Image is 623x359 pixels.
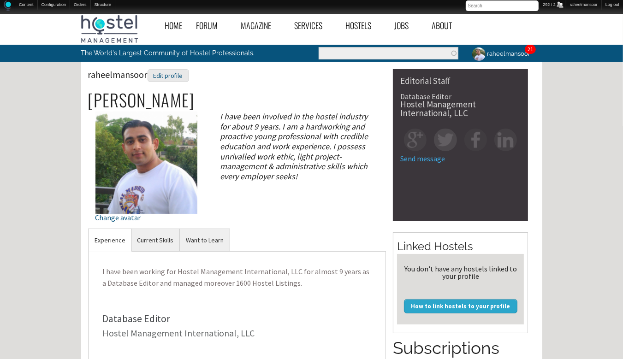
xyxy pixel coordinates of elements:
[131,229,179,252] a: Current Skills
[465,45,536,63] a: raheelmansoor
[89,229,131,252] a: Experience
[528,46,533,53] a: 21
[234,15,287,36] a: Magazine
[103,327,255,339] a: Hostel Management International, LLC
[148,69,189,80] a: Edit profile
[400,154,445,163] a: Send message
[338,15,387,36] a: Hostels
[425,15,468,36] a: About
[148,69,189,82] div: Edit profile
[180,229,230,252] a: Want to Learn
[400,100,521,118] div: Hostel Management International, LLC
[404,299,517,313] a: How to link hostels to your profile
[464,129,487,151] img: fb-square.png
[404,129,427,151] img: gp-square.png
[397,239,524,254] h2: Linked Hostels
[88,90,386,110] h2: [PERSON_NAME]
[401,265,520,280] div: You don't have any hostels linked to your profile
[287,15,338,36] a: Services
[95,112,197,213] img: raheelmansoor's picture
[494,129,517,151] img: in-square.png
[212,112,386,181] div: I have been involved in the hostel industry for about 9 years. I am a hardworking and proactive y...
[4,0,11,11] img: Home
[387,15,425,36] a: Jobs
[81,15,138,43] img: Hostel Management Home
[434,129,457,151] img: tw-square.png
[158,15,189,36] a: Home
[95,214,197,221] div: Change avatar
[319,47,458,59] input: Enter the terms you wish to search for.
[81,45,273,61] p: The World's Largest Community of Hostel Professionals.
[88,69,189,80] span: raheelmansoor
[189,15,234,36] a: Forum
[103,313,372,324] div: Database Editor
[95,157,197,221] a: Change avatar
[466,0,539,11] input: Search
[471,46,487,62] img: raheelmansoor's picture
[95,259,379,297] p: I have been working for Hostel Management International, LLC for almost 9 years as a Database Edi...
[400,77,521,85] div: Editorial Staff
[400,93,521,100] div: Database Editor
